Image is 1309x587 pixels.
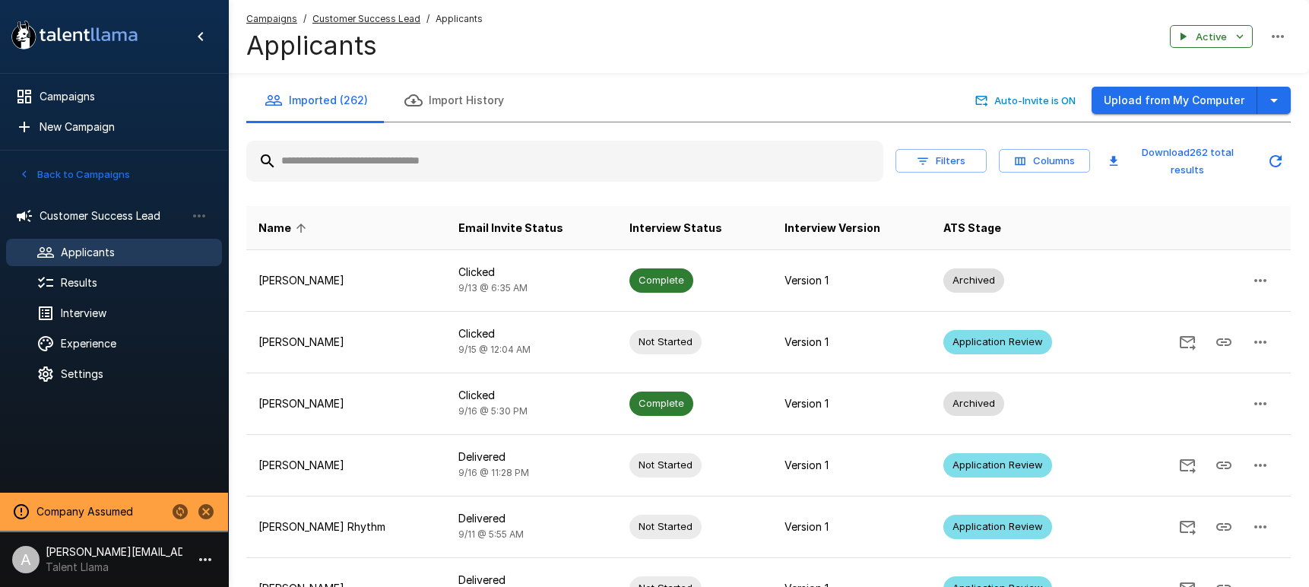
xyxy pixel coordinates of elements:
span: Applicants [436,11,483,27]
span: Copy Interview Link [1206,458,1242,471]
button: Download262 total results [1102,141,1254,182]
p: [PERSON_NAME] [258,396,434,411]
p: Version 1 [784,519,919,535]
button: Auto-Invite is ON [972,89,1079,113]
p: Delivered [458,511,605,526]
p: [PERSON_NAME] [258,335,434,350]
p: Version 1 [784,273,919,288]
span: Not Started [629,335,702,349]
p: Clicked [458,326,605,341]
span: Complete [629,273,693,287]
button: Filters [895,149,987,173]
p: Version 1 [784,396,919,411]
button: Import History [386,79,522,122]
span: Application Review [943,335,1052,349]
span: 9/16 @ 5:30 PM [458,405,528,417]
span: Not Started [629,458,702,472]
p: Version 1 [784,335,919,350]
span: Archived [943,273,1004,287]
button: Updated Today - 10:30 AM [1260,146,1291,176]
button: Upload from My Computer [1092,87,1257,115]
span: ATS Stage [943,219,1001,237]
span: Send Invitation [1169,335,1206,347]
p: [PERSON_NAME] Rhythm [258,519,434,535]
p: [PERSON_NAME] [258,273,434,288]
u: Campaigns [246,13,297,24]
span: Not Started [629,519,702,534]
span: Interview Status [629,219,722,237]
button: Imported (262) [246,79,386,122]
span: / [426,11,429,27]
span: Email Invite Status [458,219,563,237]
p: [PERSON_NAME] [258,458,434,473]
button: Columns [999,149,1090,173]
span: Interview Version [784,219,880,237]
p: Clicked [458,265,605,280]
span: / [303,11,306,27]
u: Customer Success Lead [312,13,420,24]
span: 9/16 @ 11:28 PM [458,467,529,478]
span: Archived [943,396,1004,411]
span: 9/13 @ 6:35 AM [458,282,528,293]
p: Delivered [458,449,605,465]
span: Send Invitation [1169,519,1206,532]
span: Copy Interview Link [1206,519,1242,532]
p: Version 1 [784,458,919,473]
span: Name [258,219,311,237]
span: Complete [629,396,693,411]
span: Send Invitation [1169,458,1206,471]
span: 9/11 @ 5:55 AM [458,528,524,540]
h4: Applicants [246,30,483,62]
p: Clicked [458,388,605,403]
span: 9/15 @ 12:04 AM [458,344,531,355]
button: Active [1170,25,1253,49]
span: Application Review [943,519,1052,534]
span: Application Review [943,458,1052,472]
span: Copy Interview Link [1206,335,1242,347]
